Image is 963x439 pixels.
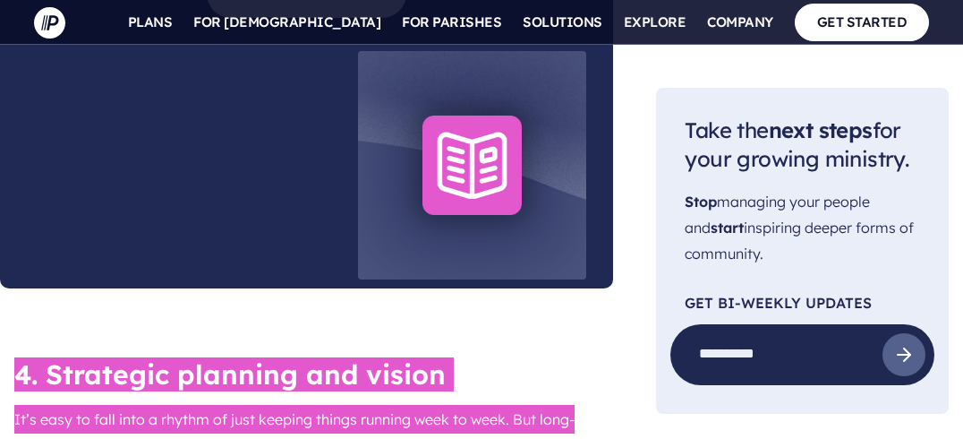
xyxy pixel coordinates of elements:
img: guide-icon7 [358,51,586,280]
span: Stop [685,194,717,211]
h2: 4. Strategic planning and vision [14,358,599,391]
p: Get Bi-Weekly Updates [685,296,920,310]
a: GET STARTED [795,4,930,40]
p: managing your people and inspiring deeper forms of community. [685,190,920,267]
span: next steps [769,116,873,143]
span: Take the for your growing ministry. [685,116,908,173]
span: start [711,219,744,237]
